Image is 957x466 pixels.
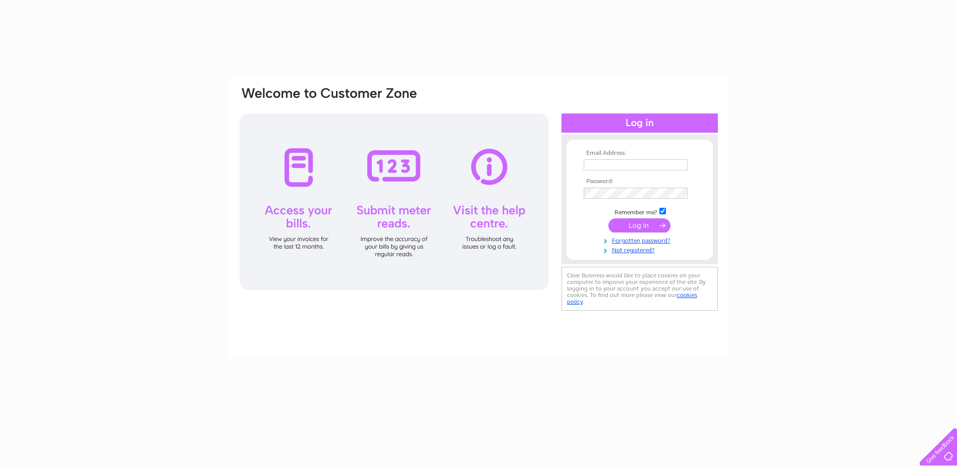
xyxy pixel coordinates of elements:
[581,150,698,157] th: Email Address:
[584,235,698,245] a: Forgotten password?
[608,218,670,232] input: Submit
[581,178,698,185] th: Password:
[581,206,698,216] td: Remember me?
[561,267,718,311] div: Clear Business would like to place cookies on your computer to improve your experience of the sit...
[584,245,698,254] a: Not registered?
[567,292,697,305] a: cookies policy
